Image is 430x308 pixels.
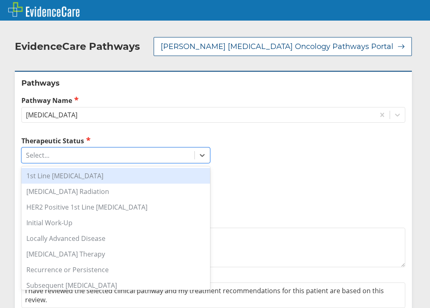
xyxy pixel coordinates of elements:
[21,217,405,226] label: Additional Details
[21,278,210,293] div: Subsequent [MEDICAL_DATA]
[21,262,210,278] div: Recurrence or Persistence
[161,42,393,51] span: [PERSON_NAME] [MEDICAL_DATA] Oncology Pathways Portal
[21,96,405,105] label: Pathway Name
[21,78,405,88] h2: Pathways
[25,286,384,304] span: I have reviewed the selected clinical pathway and my treatment recommendations for this patient a...
[26,151,49,160] div: Select...
[21,199,210,215] div: HER2 Positive 1st Line [MEDICAL_DATA]
[26,110,77,119] div: [MEDICAL_DATA]
[8,2,79,17] img: EvidenceCare
[21,231,210,246] div: Locally Advanced Disease
[15,40,140,53] h2: EvidenceCare Pathways
[21,184,210,199] div: [MEDICAL_DATA] Radiation
[21,215,210,231] div: Initial Work-Up
[21,136,210,145] label: Therapeutic Status
[21,246,210,262] div: [MEDICAL_DATA] Therapy
[21,168,210,184] div: 1st Line [MEDICAL_DATA]
[154,37,412,56] button: [PERSON_NAME] [MEDICAL_DATA] Oncology Pathways Portal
